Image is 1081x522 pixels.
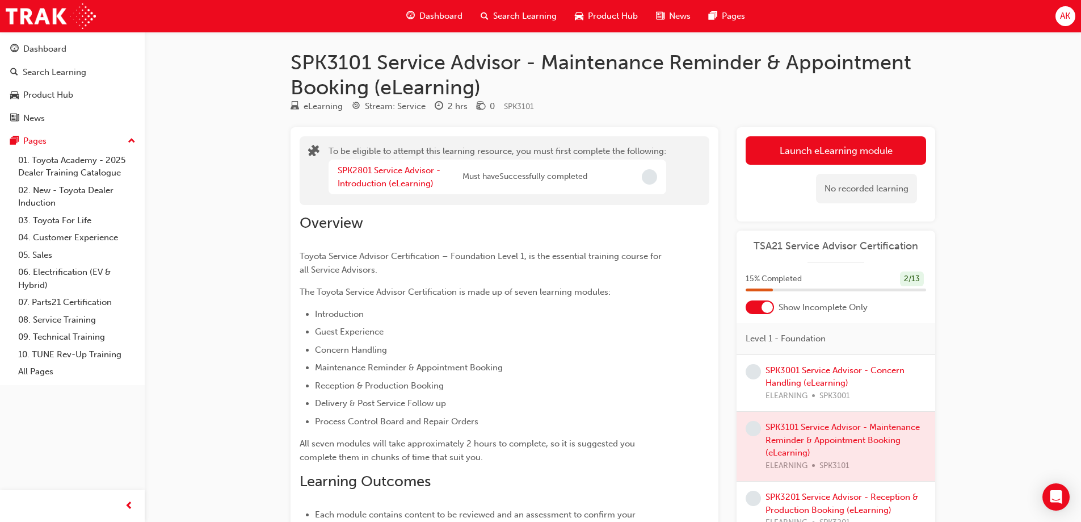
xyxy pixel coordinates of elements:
[406,9,415,23] span: guage-icon
[900,272,924,287] div: 2 / 13
[23,43,66,56] div: Dashboard
[338,165,440,189] a: SPK2801 Service Advisor - Introduction (eLearning)
[14,264,140,294] a: 06. Electrification (EV & Hybrid)
[14,328,140,346] a: 09. Technical Training
[23,89,73,102] div: Product Hub
[300,439,637,462] span: All seven modules will take approximately 2 hours to complete, so it is suggested you complete th...
[1042,483,1070,511] div: Open Intercom Messenger
[472,5,566,28] a: search-iconSearch Learning
[642,169,657,185] span: Incomplete
[504,102,534,111] span: Learning resource code
[315,381,444,391] span: Reception & Production Booking
[352,102,360,112] span: target-icon
[365,100,426,113] div: Stream: Service
[5,85,140,106] a: Product Hub
[746,273,802,286] span: 15 % Completed
[1060,10,1070,23] span: AK
[5,39,140,60] a: Dashboard
[435,99,468,114] div: Duration
[308,146,319,159] span: puzzle-icon
[477,102,485,112] span: money-icon
[14,212,140,229] a: 03. Toyota For Life
[291,99,343,114] div: Type
[765,390,807,403] span: ELEARNING
[481,9,489,23] span: search-icon
[746,240,926,253] a: TSA21 Service Advisor Certification
[669,10,691,23] span: News
[14,294,140,311] a: 07. Parts21 Certification
[352,99,426,114] div: Stream
[315,345,387,355] span: Concern Handling
[709,9,717,23] span: pages-icon
[10,44,19,55] span: guage-icon
[300,473,431,490] span: Learning Outcomes
[765,365,905,389] a: SPK3001 Service Advisor - Concern Handling (eLearning)
[315,416,478,427] span: Process Control Board and Repair Orders
[419,10,462,23] span: Dashboard
[435,102,443,112] span: clock-icon
[10,68,18,78] span: search-icon
[315,309,364,319] span: Introduction
[5,131,140,152] button: Pages
[300,287,611,297] span: The Toyota Service Advisor Certification is made up of seven learning modules:
[10,114,19,124] span: news-icon
[722,10,745,23] span: Pages
[128,134,136,149] span: up-icon
[315,327,384,337] span: Guest Experience
[779,301,868,314] span: Show Incomplete Only
[291,102,299,112] span: learningResourceType_ELEARNING-icon
[765,492,918,515] a: SPK3201 Service Advisor - Reception & Production Booking (eLearning)
[10,90,19,101] span: car-icon
[700,5,754,28] a: pages-iconPages
[1055,6,1075,26] button: AK
[5,108,140,129] a: News
[304,100,343,113] div: eLearning
[575,9,583,23] span: car-icon
[14,311,140,329] a: 08. Service Training
[746,491,761,506] span: learningRecordVerb_NONE-icon
[746,421,761,436] span: learningRecordVerb_NONE-icon
[566,5,647,28] a: car-iconProduct Hub
[14,152,140,182] a: 01. Toyota Academy - 2025 Dealer Training Catalogue
[315,362,503,373] span: Maintenance Reminder & Appointment Booking
[23,135,47,148] div: Pages
[656,9,664,23] span: news-icon
[397,5,472,28] a: guage-iconDashboard
[493,10,557,23] span: Search Learning
[448,100,468,113] div: 2 hrs
[5,62,140,83] a: Search Learning
[746,332,826,345] span: Level 1 - Foundation
[23,112,45,125] div: News
[14,229,140,247] a: 04. Customer Experience
[14,346,140,364] a: 10. TUNE Rev-Up Training
[746,364,761,379] span: learningRecordVerb_NONE-icon
[300,251,664,275] span: Toyota Service Advisor Certification – Foundation Level 1, is the essential training course for a...
[816,174,917,204] div: No recorded learning
[490,100,495,113] div: 0
[291,50,935,99] h1: SPK3101 Service Advisor - Maintenance Reminder & Appointment Booking (eLearning)
[746,136,926,165] button: Launch eLearning module
[14,363,140,381] a: All Pages
[329,145,666,197] div: To be eligible to attempt this learning resource, you must first complete the following:
[315,398,446,408] span: Delivery & Post Service Follow up
[462,170,587,183] span: Must have Successfully completed
[10,136,19,147] span: pages-icon
[300,214,363,232] span: Overview
[23,66,86,79] div: Search Learning
[819,390,850,403] span: SPK3001
[6,3,96,29] img: Trak
[477,99,495,114] div: Price
[125,499,133,513] span: prev-icon
[5,36,140,131] button: DashboardSearch LearningProduct HubNews
[647,5,700,28] a: news-iconNews
[14,247,140,264] a: 05. Sales
[588,10,638,23] span: Product Hub
[14,182,140,212] a: 02. New - Toyota Dealer Induction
